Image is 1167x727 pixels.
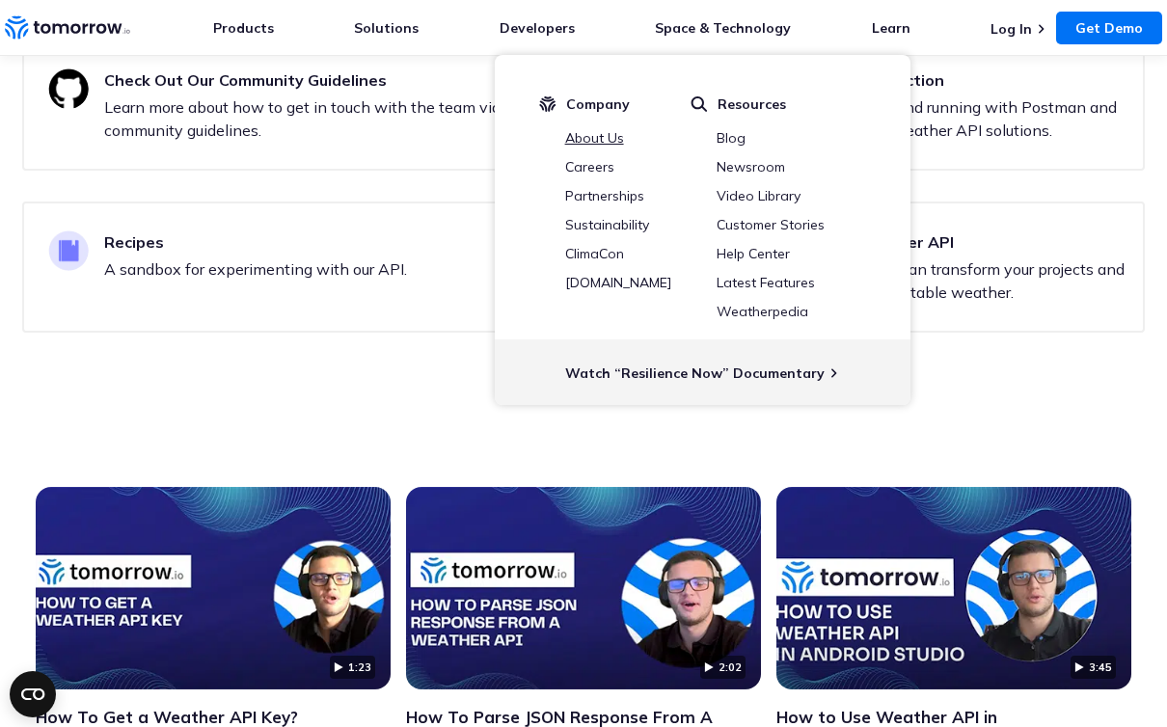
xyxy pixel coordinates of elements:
a: Customer Stories [717,216,825,233]
a: Recipes A sandbox for experimenting with our API. [22,202,568,333]
a: Log In [991,20,1032,38]
a: Blog [717,129,746,147]
p: Learn more about how to get in touch with the team via our community guidelines. [104,95,552,142]
a: Space & Technology [655,19,791,37]
a: Partnerships [565,187,644,204]
a: Learn [872,19,910,37]
a: Latest Features [717,274,815,291]
a: Get Demo [1056,12,1162,44]
img: video thumbnail [406,487,761,689]
a: Click to watch the testimonial, How To Parse JSON Response From A Weather API? [406,487,761,689]
a: Solutions [354,19,419,37]
a: Help Center [717,245,790,262]
button: Open CMP widget [10,671,56,717]
h3: Recipes [104,230,407,254]
a: Careers [565,158,614,175]
span: 2:02 [700,656,746,679]
a: [DOMAIN_NAME] [565,274,671,291]
span: Company [566,95,630,113]
img: magnifier.svg [691,95,708,113]
h3: Check Out Our Community Guidelines [104,68,552,92]
a: About Us [565,129,624,147]
a: ClimaCon [565,245,624,262]
a: Home link [5,13,130,42]
a: Check Out Our Community Guidelines Learn more about how to get in touch with the team via our com... [22,40,568,171]
span: Resources [718,95,786,113]
a: Weatherpedia [717,303,808,320]
a: Newsroom [717,158,785,175]
a: Products [213,19,274,37]
span: 3:45 [1071,656,1116,679]
img: video thumbnail [776,487,1131,689]
a: Video Library [717,187,801,204]
img: tio-logo-icon.svg [539,95,556,113]
a: Developers [500,19,575,37]
a: Click to watch the testimonial, How to Use Weather API in Android Studio? [776,487,1131,689]
img: video thumbnail [36,487,391,689]
a: Sustainability [565,216,649,233]
span: 1:23 [330,656,375,679]
p: A sandbox for experimenting with our API. [104,257,407,281]
a: Watch “Resilience Now” Documentary [565,364,825,382]
a: Click to watch the testimonial, How To Get a Weather API Key? [36,487,391,689]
